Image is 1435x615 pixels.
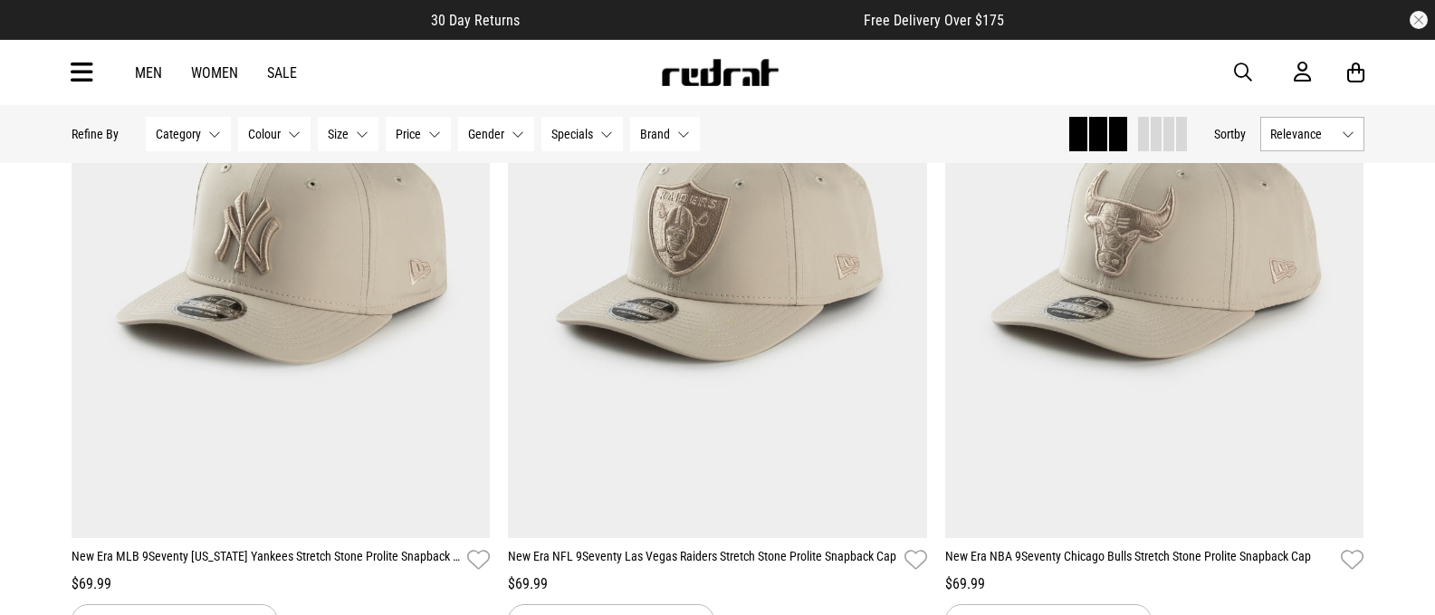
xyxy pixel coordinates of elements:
button: Relevance [1260,117,1364,151]
span: Category [156,127,201,141]
a: New Era NBA 9Seventy Chicago Bulls Stretch Stone Prolite Snapback Cap [945,547,1335,573]
button: Gender [458,117,534,151]
a: New Era MLB 9Seventy [US_STATE] Yankees Stretch Stone Prolite Snapback Cap [72,547,461,573]
span: Brand [640,127,670,141]
span: by [1234,127,1246,141]
a: Sale [267,64,297,82]
div: $69.99 [508,573,927,595]
a: Men [135,64,162,82]
div: $69.99 [72,573,491,595]
button: Sortby [1214,123,1246,145]
button: Brand [630,117,700,151]
span: Colour [248,127,281,141]
span: Gender [468,127,504,141]
a: Women [191,64,238,82]
button: Price [386,117,451,151]
span: Free Delivery Over $175 [864,12,1004,29]
span: Size [328,127,349,141]
a: New Era NFL 9Seventy Las Vegas Raiders Stretch Stone Prolite Snapback Cap [508,547,897,573]
iframe: Customer reviews powered by Trustpilot [556,11,828,29]
button: Colour [238,117,311,151]
img: Redrat logo [660,59,780,86]
button: Specials [541,117,623,151]
div: $69.99 [945,573,1364,595]
button: Size [318,117,378,151]
p: Refine By [72,127,119,141]
span: Price [396,127,421,141]
span: Specials [551,127,593,141]
button: Category [146,117,231,151]
span: Relevance [1270,127,1335,141]
span: 30 Day Returns [431,12,520,29]
button: Open LiveChat chat widget [14,7,69,62]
